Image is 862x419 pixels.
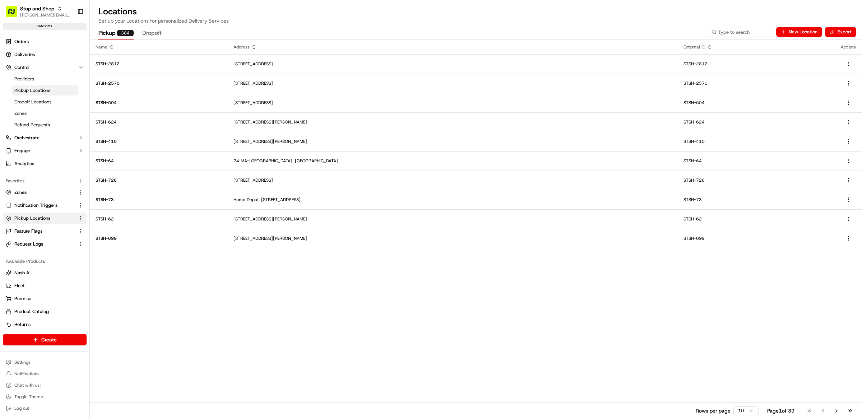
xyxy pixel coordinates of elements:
button: Fleet [3,280,87,292]
a: Analytics [3,158,87,169]
span: Deliveries [14,51,35,58]
span: Orchestrate [14,135,40,141]
span: Dropoff Locations [14,99,51,105]
span: Feature Flags [14,228,42,234]
div: sandbox [3,23,87,30]
div: 384 [117,30,134,36]
a: Orders [3,36,87,47]
span: Fleet [14,283,25,289]
p: STSH-504 [96,100,222,106]
button: Export [825,27,856,37]
p: [STREET_ADDRESS] [233,80,672,86]
button: Feature Flags [3,225,87,237]
p: STSH-2812 [683,61,829,67]
p: [STREET_ADDRESS][PERSON_NAME] [233,139,672,144]
span: Zones [14,110,27,117]
a: Notification Triggers [6,202,75,209]
a: Fleet [6,283,84,289]
span: Providers [14,76,34,82]
span: • [60,111,62,117]
span: Control [14,64,29,71]
a: Zones [11,108,78,118]
button: Dropoff [142,27,162,39]
a: Providers [11,74,78,84]
span: Notification Triggers [14,202,57,209]
div: External ID [683,44,829,50]
p: STSH-624 [96,119,222,125]
span: Returns [14,321,31,328]
img: Tiffany Volk [7,104,19,116]
button: Stop and Shop [20,5,54,12]
p: STSH-699 [683,236,829,241]
p: [STREET_ADDRESS] [233,177,672,183]
p: STSH-2570 [683,80,829,86]
span: Product Catalog [14,308,49,315]
button: [PERSON_NAME][EMAIL_ADDRESS][DOMAIN_NAME] [20,12,71,18]
p: STSH-726 [96,177,222,183]
input: Type to search [709,27,773,37]
span: Request Logs [14,241,43,247]
a: Pickup Locations [11,85,78,96]
img: 4037041995827_4c49e92c6e3ed2e3ec13_72.png [15,69,28,82]
p: Rows per page [696,407,731,414]
p: [STREET_ADDRESS] [233,61,672,67]
div: We're available if you need us! [32,76,99,82]
p: STSH-73 [96,197,222,202]
div: 📗 [7,161,13,167]
div: Actions [841,44,856,50]
a: Powered byPylon [51,178,87,183]
p: STSH-73 [683,197,829,202]
button: Pickup [98,27,134,39]
a: Feature Flags [6,228,75,234]
button: Returns [3,319,87,330]
button: New Location [776,27,822,37]
button: See all [111,92,131,101]
div: Past conversations [7,93,48,99]
span: Pylon [71,178,87,183]
a: 📗Knowledge Base [4,158,58,171]
span: Pickup Locations [14,87,50,94]
p: STSH-504 [683,100,829,106]
button: Create [3,334,87,345]
div: Favorites [3,175,87,187]
a: Dropoff Locations [11,97,78,107]
p: 24 MA-[GEOGRAPHIC_DATA], [GEOGRAPHIC_DATA] [233,158,672,164]
img: 1736555255976-a54dd68f-1ca7-489b-9aae-adbdc363a1c4 [7,69,20,82]
div: Page 1 of 39 [767,407,794,414]
p: Set up your Locations for personalized Delivery Services [98,17,853,24]
button: Stop and Shop[PERSON_NAME][EMAIL_ADDRESS][DOMAIN_NAME] [3,3,74,20]
div: Name [96,44,222,50]
p: STSH-62 [683,216,829,222]
button: Start new chat [122,71,131,79]
button: Settings [3,357,87,367]
p: STSH-410 [683,139,829,144]
button: Product Catalog [3,306,87,317]
a: Deliveries [3,49,87,60]
div: Available Products [3,256,87,267]
input: Got a question? Start typing here... [19,46,129,54]
p: STSH-62 [96,216,222,222]
h2: Locations [98,6,853,17]
button: Toggle Theme [3,392,87,402]
span: Analytics [14,160,34,167]
a: Pickup Locations [6,215,75,222]
button: Nash AI [3,267,87,279]
span: Promise [14,295,31,302]
div: 💻 [61,161,66,167]
div: Address [233,44,672,50]
span: Orders [14,38,29,45]
p: [STREET_ADDRESS][PERSON_NAME] [233,236,672,241]
p: [STREET_ADDRESS][PERSON_NAME] [233,216,672,222]
button: Engage [3,145,87,157]
span: Toggle Theme [14,394,43,400]
a: Product Catalog [6,308,84,315]
a: Request Logs [6,241,75,247]
span: [DATE] [64,131,78,136]
span: Notifications [14,371,40,377]
button: Notification Triggers [3,200,87,211]
p: STSH-624 [683,119,829,125]
button: Log out [3,403,87,413]
p: Home Depot, [STREET_ADDRESS] [233,197,672,202]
